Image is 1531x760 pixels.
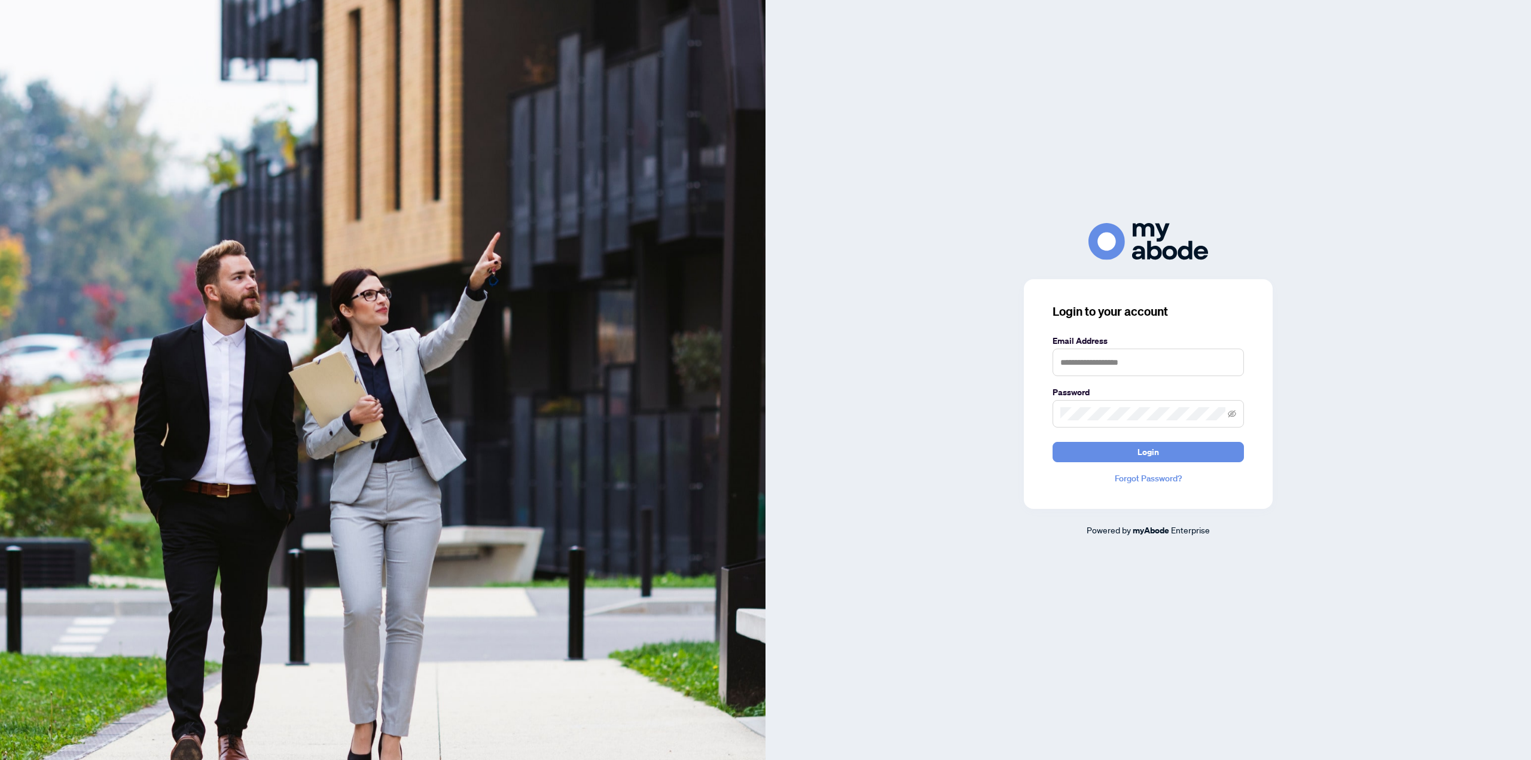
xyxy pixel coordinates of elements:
label: Email Address [1053,334,1244,347]
label: Password [1053,386,1244,399]
h3: Login to your account [1053,303,1244,320]
img: ma-logo [1088,223,1208,260]
a: Forgot Password? [1053,472,1244,485]
span: eye-invisible [1228,410,1236,418]
a: myAbode [1133,524,1169,537]
span: Powered by [1087,524,1131,535]
span: Enterprise [1171,524,1210,535]
button: Login [1053,442,1244,462]
span: Login [1137,442,1159,462]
